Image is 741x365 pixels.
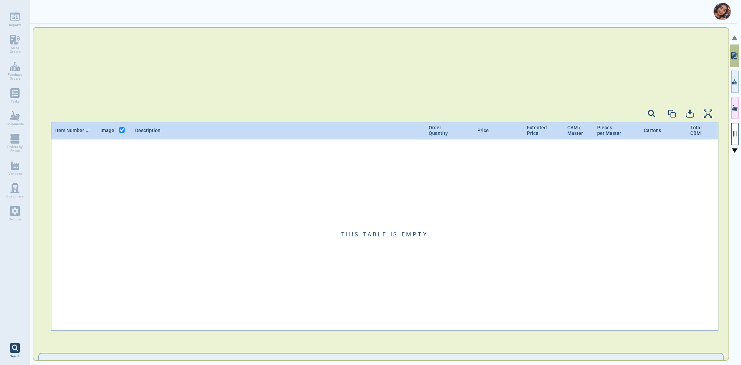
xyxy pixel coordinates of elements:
span: Item Number [55,128,84,133]
span: Total CBM [690,125,701,136]
span: Pieces per Master [597,125,621,136]
span: Price [477,128,489,133]
span: CBM / Master [567,125,583,136]
img: Avatar [714,3,731,20]
span: Search [10,354,20,358]
span: Extented Price [527,125,545,136]
span: Order Quantity [429,125,447,136]
span: Image [100,128,114,133]
span: Cartons [644,128,661,133]
span: This table is empty [341,232,428,237]
span: Description [135,128,160,133]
